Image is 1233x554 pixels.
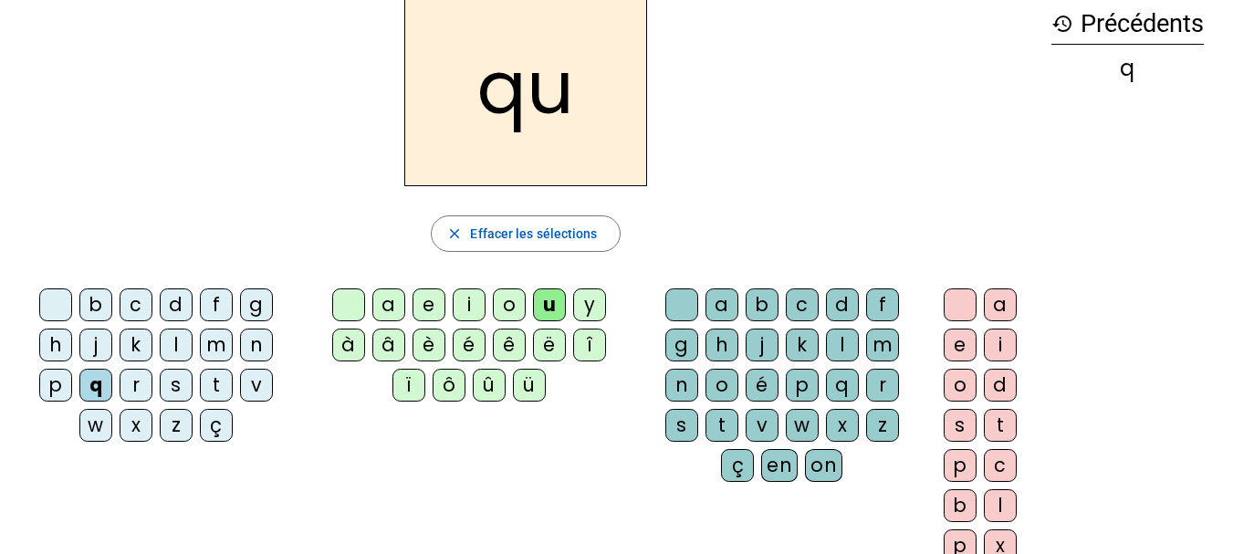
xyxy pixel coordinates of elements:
[1051,57,1204,79] div: q
[533,288,566,321] div: u
[79,409,112,442] div: w
[866,409,899,442] div: z
[786,329,819,361] div: k
[866,288,899,321] div: f
[372,288,405,321] div: a
[944,409,977,442] div: s
[39,329,72,361] div: h
[79,369,112,402] div: q
[866,329,899,361] div: m
[705,288,738,321] div: a
[513,369,546,402] div: ü
[944,489,977,522] div: b
[413,288,445,321] div: e
[79,288,112,321] div: b
[746,409,778,442] div: v
[120,369,152,402] div: r
[160,369,193,402] div: s
[493,288,526,321] div: o
[200,409,233,442] div: ç
[120,329,152,361] div: k
[446,225,463,242] mat-icon: close
[1051,4,1204,45] h3: Précédents
[120,409,152,442] div: x
[573,329,606,361] div: î
[39,369,72,402] div: p
[984,288,1017,321] div: a
[665,329,698,361] div: g
[786,288,819,321] div: c
[984,489,1017,522] div: l
[240,288,273,321] div: g
[160,288,193,321] div: d
[944,449,977,482] div: p
[120,288,152,321] div: c
[372,329,405,361] div: â
[665,409,698,442] div: s
[665,369,698,402] div: n
[240,329,273,361] div: n
[413,329,445,361] div: è
[826,369,859,402] div: q
[200,329,233,361] div: m
[453,288,486,321] div: i
[786,409,819,442] div: w
[944,369,977,402] div: o
[573,288,606,321] div: y
[160,329,193,361] div: l
[721,449,754,482] div: ç
[473,369,506,402] div: û
[200,369,233,402] div: t
[944,329,977,361] div: e
[332,329,365,361] div: à
[746,329,778,361] div: j
[805,449,842,482] div: on
[984,369,1017,402] div: d
[984,329,1017,361] div: i
[160,409,193,442] div: z
[746,369,778,402] div: é
[826,288,859,321] div: d
[826,329,859,361] div: l
[1051,13,1073,35] mat-icon: history
[433,369,465,402] div: ô
[984,409,1017,442] div: t
[493,329,526,361] div: ê
[79,329,112,361] div: j
[431,215,620,252] button: Effacer les sélections
[470,223,597,245] span: Effacer les sélections
[786,369,819,402] div: p
[984,449,1017,482] div: c
[826,409,859,442] div: x
[453,329,486,361] div: é
[200,288,233,321] div: f
[392,369,425,402] div: ï
[705,369,738,402] div: o
[761,449,798,482] div: en
[746,288,778,321] div: b
[240,369,273,402] div: v
[533,329,566,361] div: ë
[705,409,738,442] div: t
[705,329,738,361] div: h
[866,369,899,402] div: r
